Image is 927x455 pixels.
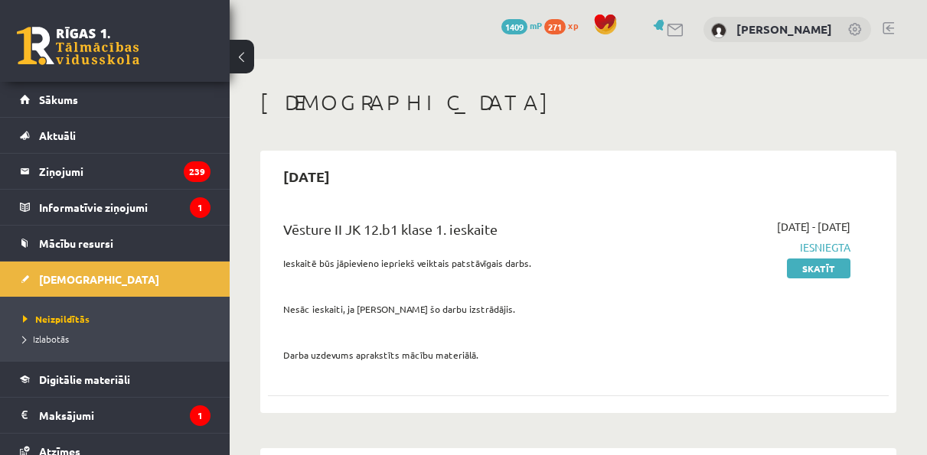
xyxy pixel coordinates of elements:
[39,236,113,250] span: Mācību resursi
[777,219,850,235] span: [DATE] - [DATE]
[20,362,211,397] a: Digitālie materiāli
[568,19,578,31] span: xp
[736,21,832,37] a: [PERSON_NAME]
[39,272,159,286] span: [DEMOGRAPHIC_DATA]
[20,398,211,433] a: Maksājumi1
[184,161,211,182] i: 239
[20,82,211,117] a: Sākums
[711,23,726,38] img: Sniedze Dīķe
[39,398,211,433] legend: Maksājumi
[20,226,211,261] a: Mācību resursi
[283,348,654,362] p: Darba uzdevums aprakstīts mācību materiālā.
[23,313,90,325] span: Neizpildītās
[530,19,542,31] span: mP
[20,190,211,225] a: Informatīvie ziņojumi1
[39,190,211,225] legend: Informatīvie ziņojumi
[787,258,850,278] a: Skatīt
[23,332,214,346] a: Izlabotās
[544,19,566,34] span: 271
[17,27,139,65] a: Rīgas 1. Tālmācības vidusskola
[190,197,211,218] i: 1
[20,118,211,153] a: Aktuāli
[268,158,345,194] h2: [DATE]
[39,128,76,142] span: Aktuāli
[20,262,211,297] a: [DEMOGRAPHIC_DATA]
[23,312,214,326] a: Neizpildītās
[283,219,654,247] div: Vēsture II JK 12.b1 klase 1. ieskaite
[260,89,896,115] h1: [DEMOGRAPHIC_DATA]
[39,93,78,106] span: Sākums
[23,333,69,345] span: Izlabotās
[190,405,211,426] i: 1
[283,256,654,270] p: Ieskaitē būs jāpievieno iepriekš veiktais patstāvīgais darbs.
[20,154,211,189] a: Ziņojumi239
[544,19,586,31] a: 271 xp
[677,239,850,255] span: Iesniegta
[501,19,542,31] a: 1409 mP
[39,372,130,386] span: Digitālie materiāli
[283,302,654,316] p: Nesāc ieskaiti, ja [PERSON_NAME] šo darbu izstrādājis.
[501,19,527,34] span: 1409
[39,154,211,189] legend: Ziņojumi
